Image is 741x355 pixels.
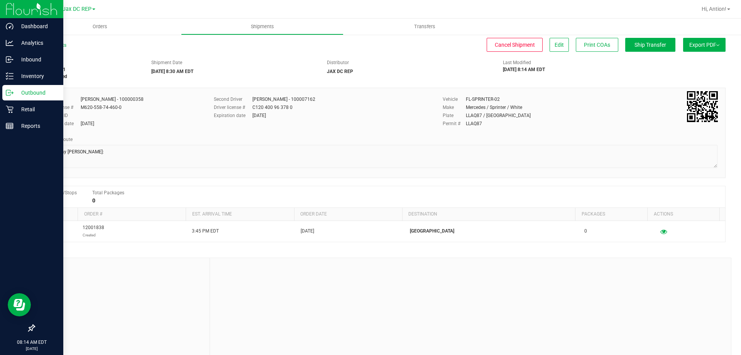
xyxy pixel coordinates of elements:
div: Mercedes / Sprinter / White [466,104,522,111]
span: Jax DC REP [63,6,91,12]
th: Est. arrival time [186,208,294,221]
label: Permit # [443,120,466,127]
span: Ship Transfer [634,42,666,48]
span: Total Packages [92,190,124,195]
inline-svg: Dashboard [6,22,14,30]
div: [PERSON_NAME] - 100007162 [252,96,315,103]
button: Export PDF [683,38,726,52]
inline-svg: Inventory [6,72,14,80]
th: Order date [294,208,402,221]
a: Orders [19,19,181,35]
a: Shipments [181,19,343,35]
inline-svg: Outbound [6,89,14,97]
label: Make [443,104,466,111]
strong: [DATE] 8:30 AM EDT [151,69,193,74]
qrcode: 20250925-001 [687,91,718,122]
strong: JAX DC REP [327,69,353,74]
p: Outbound [14,88,60,97]
th: Actions [647,208,719,221]
p: 08:14 AM EDT [3,339,60,346]
th: Packages [575,208,647,221]
p: Dashboard [14,22,60,31]
span: Transfers [404,23,446,30]
button: Edit [550,38,569,52]
p: Analytics [14,38,60,48]
button: Cancel Shipment [487,38,543,52]
strong: 0 [92,197,95,204]
button: Print COAs [576,38,618,52]
button: Ship Transfer [625,38,675,52]
inline-svg: Reports [6,122,14,130]
a: Transfers [343,19,506,35]
label: Vehicle [443,96,466,103]
span: Cancel Shipment [495,42,535,48]
span: 12001838 [83,224,104,239]
label: Driver license # [214,104,252,111]
p: Inventory [14,71,60,81]
img: Scan me! [687,91,718,122]
span: 3:45 PM EDT [192,228,219,235]
span: Shipment # [34,59,140,66]
label: Last Modified [503,59,531,66]
div: FL-SPRINTER-02 [466,96,500,103]
strong: [DATE] 8:14 AM EDT [503,67,545,72]
th: Destination [402,208,575,221]
div: [DATE] [252,112,266,119]
div: LLAQ87 / [GEOGRAPHIC_DATA] [466,112,531,119]
p: Inbound [14,55,60,64]
label: Distributor [327,59,349,66]
div: [PERSON_NAME] - 100000358 [81,96,144,103]
inline-svg: Retail [6,105,14,113]
span: Shipments [240,23,284,30]
span: Notes [40,264,204,273]
span: 0 [584,228,587,235]
inline-svg: Analytics [6,39,14,47]
inline-svg: Inbound [6,56,14,63]
span: Orders [82,23,118,30]
p: Reports [14,121,60,131]
span: Edit [555,42,564,48]
p: [DATE] [3,346,60,352]
div: M620-558-74-460-0 [81,104,122,111]
span: Print COAs [584,42,610,48]
label: Shipment Date [151,59,182,66]
label: Expiration date [214,112,252,119]
span: [DATE] [301,228,314,235]
div: LLAQ87 [466,120,482,127]
th: Order # [78,208,186,221]
span: Export PDF [689,42,719,48]
label: Second Driver [214,96,252,103]
label: Plate [443,112,466,119]
span: Hi, Antion! [702,6,726,12]
p: Retail [14,105,60,114]
div: C120 400 96 378 0 [252,104,293,111]
p: Created [83,231,104,239]
p: [GEOGRAPHIC_DATA] [410,228,575,235]
div: [DATE] [81,120,94,127]
iframe: Resource center [8,293,31,316]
